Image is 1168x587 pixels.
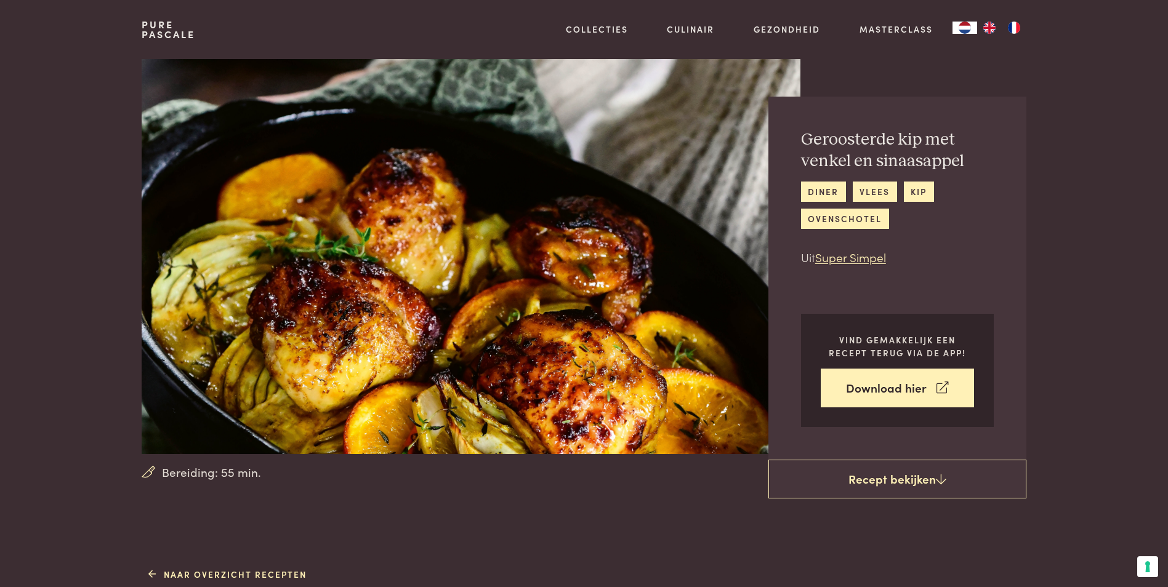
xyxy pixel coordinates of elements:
[860,23,933,36] a: Masterclass
[953,22,1026,34] aside: Language selected: Nederlands
[953,22,977,34] div: Language
[801,182,846,202] a: diner
[815,249,886,265] a: Super Simpel
[768,460,1026,499] a: Recept bekijken
[566,23,628,36] a: Collecties
[801,249,994,266] p: Uit
[821,369,974,407] a: Download hier
[821,333,974,359] p: Vind gemakkelijk een recept terug via de app!
[1137,556,1158,577] button: Uw voorkeuren voor toestemming voor trackingtechnologieën
[977,22,1002,34] a: EN
[1002,22,1026,34] a: FR
[148,568,307,581] a: Naar overzicht recepten
[904,182,934,202] a: kip
[667,23,714,36] a: Culinair
[142,59,800,454] img: Geroosterde kip met venkel en sinaasappel
[977,22,1026,34] ul: Language list
[853,182,897,202] a: vlees
[162,463,261,481] span: Bereiding: 55 min.
[142,20,195,39] a: PurePascale
[801,129,994,172] h2: Geroosterde kip met venkel en sinaasappel
[953,22,977,34] a: NL
[754,23,820,36] a: Gezondheid
[801,209,889,229] a: ovenschotel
